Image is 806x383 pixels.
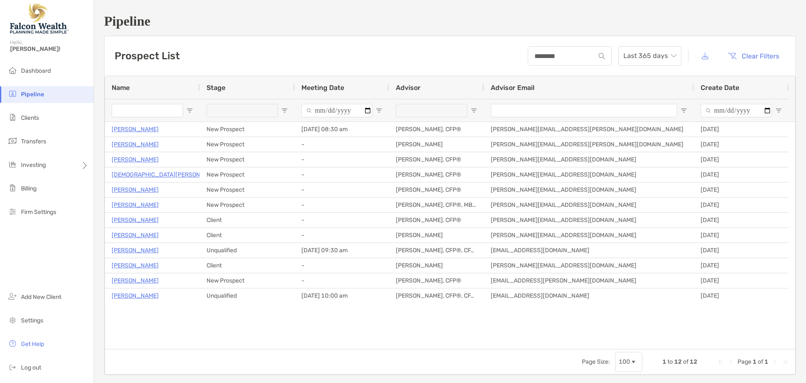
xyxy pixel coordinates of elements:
[389,288,484,303] div: [PERSON_NAME], CFP®, CFA®
[722,47,785,65] button: Clear Filters
[295,243,389,258] div: [DATE] 09:30 am
[8,315,18,325] img: settings icon
[21,138,46,145] span: Transfers
[694,137,789,152] div: [DATE]
[727,359,734,365] div: Previous Page
[389,167,484,182] div: [PERSON_NAME], CFP®
[21,364,41,371] span: Log out
[772,359,778,365] div: Next Page
[484,167,694,182] div: [PERSON_NAME][EMAIL_ADDRESS][DOMAIN_NAME]
[112,124,159,135] a: [PERSON_NAME]
[484,258,694,273] div: [PERSON_NAME][EMAIL_ADDRESS][DOMAIN_NAME]
[295,228,389,243] div: -
[200,213,295,227] div: Client
[662,358,666,365] span: 1
[200,152,295,167] div: New Prospect
[484,288,694,303] div: [EMAIL_ADDRESS][DOMAIN_NAME]
[281,107,288,114] button: Open Filter Menu
[484,152,694,167] div: [PERSON_NAME][EMAIL_ADDRESS][DOMAIN_NAME]
[396,84,421,92] span: Advisor
[701,84,739,92] span: Create Date
[782,359,788,365] div: Last Page
[295,167,389,182] div: -
[484,137,694,152] div: [PERSON_NAME][EMAIL_ADDRESS][PERSON_NAME][DOMAIN_NAME]
[295,273,389,288] div: -
[694,213,789,227] div: [DATE]
[112,260,159,271] a: [PERSON_NAME]
[389,152,484,167] div: [PERSON_NAME], CFP®
[683,358,688,365] span: of
[389,182,484,197] div: [PERSON_NAME], CFP®
[619,358,630,365] div: 100
[301,84,344,92] span: Meeting Date
[186,107,193,114] button: Open Filter Menu
[112,230,159,240] p: [PERSON_NAME]
[10,3,69,34] img: Falcon Wealth Planning Logo
[694,198,789,212] div: [DATE]
[8,136,18,146] img: transfers icon
[694,288,789,303] div: [DATE]
[112,84,130,92] span: Name
[764,358,768,365] span: 1
[21,317,43,324] span: Settings
[112,104,183,117] input: Name Filter Input
[295,122,389,137] div: [DATE] 08:30 am
[582,358,610,365] div: Page Size:
[376,107,382,114] button: Open Filter Menu
[484,182,694,197] div: [PERSON_NAME][EMAIL_ADDRESS][DOMAIN_NAME]
[295,152,389,167] div: -
[701,104,772,117] input: Create Date Filter Input
[112,154,159,165] a: [PERSON_NAME]
[295,137,389,152] div: -
[21,91,44,98] span: Pipeline
[599,53,605,59] img: input icon
[295,182,389,197] div: -
[295,258,389,273] div: -
[694,273,789,288] div: [DATE]
[471,107,477,114] button: Open Filter Menu
[200,198,295,212] div: New Prospect
[690,358,697,365] span: 12
[295,213,389,227] div: -
[694,122,789,137] div: [DATE]
[200,182,295,197] div: New Prospect
[738,358,751,365] span: Page
[112,215,159,225] a: [PERSON_NAME]
[694,152,789,167] div: [DATE]
[200,288,295,303] div: Unqualified
[680,107,687,114] button: Open Filter Menu
[200,243,295,258] div: Unqualified
[694,228,789,243] div: [DATE]
[10,45,89,53] span: [PERSON_NAME]!
[112,200,159,210] p: [PERSON_NAME]
[112,169,222,180] p: [DEMOGRAPHIC_DATA][PERSON_NAME]
[21,293,61,301] span: Add New Client
[389,213,484,227] div: [PERSON_NAME], CFP®
[484,213,694,227] div: [PERSON_NAME][EMAIL_ADDRESS][DOMAIN_NAME]
[207,84,225,92] span: Stage
[21,114,39,122] span: Clients
[8,362,18,372] img: logout icon
[8,183,18,193] img: billing icon
[8,89,18,99] img: pipeline icon
[694,167,789,182] div: [DATE]
[8,159,18,169] img: investing icon
[21,67,51,74] span: Dashboard
[758,358,763,365] span: of
[775,107,782,114] button: Open Filter Menu
[112,185,159,195] a: [PERSON_NAME]
[8,338,18,349] img: get-help icon
[8,291,18,301] img: add_new_client icon
[295,198,389,212] div: -
[389,122,484,137] div: [PERSON_NAME], CFP®
[112,275,159,286] p: [PERSON_NAME]
[112,245,159,256] a: [PERSON_NAME]
[491,84,534,92] span: Advisor Email
[21,161,46,169] span: Investing
[491,104,677,117] input: Advisor Email Filter Input
[667,358,673,365] span: to
[112,291,159,301] a: [PERSON_NAME]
